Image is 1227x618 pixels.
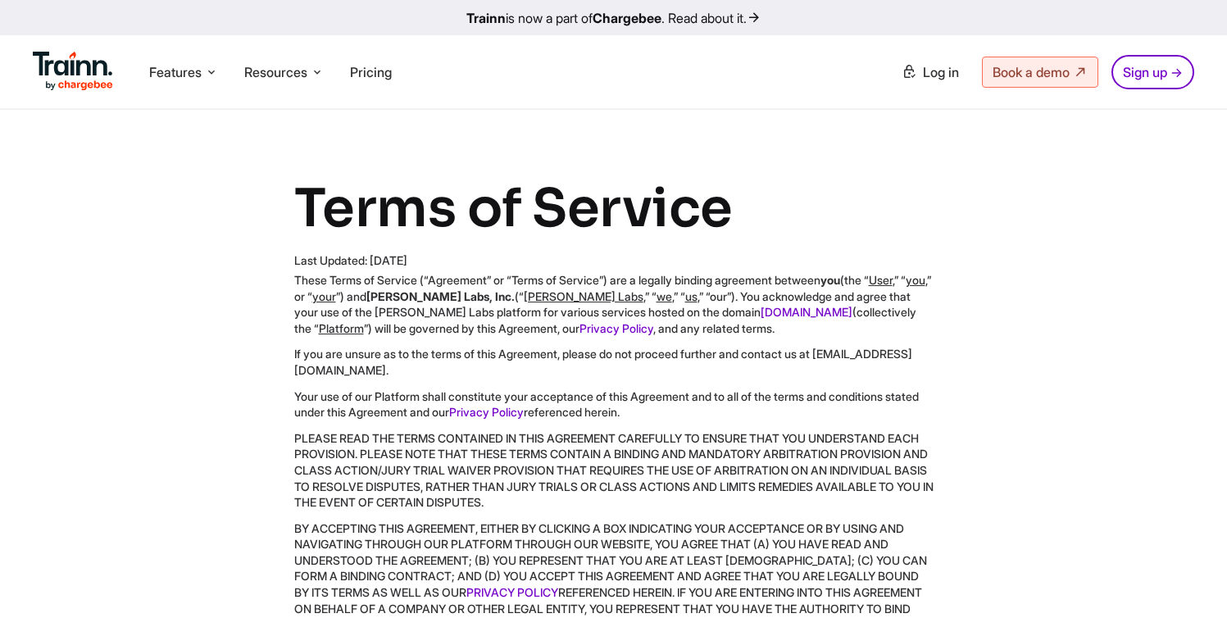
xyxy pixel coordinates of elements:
[593,10,661,26] b: Chargebee
[294,252,934,269] div: Last Updated: [DATE]
[294,430,934,511] p: PLEASE READ THE TERMS CONTAINED IN THIS AGREEMENT CAREFULLY TO ENSURE THAT YOU UNDERSTAND EACH PR...
[982,57,1098,88] a: Book a demo
[892,57,969,87] a: Log in
[319,321,364,335] u: Platform
[761,305,852,319] a: [DOMAIN_NAME]
[820,273,840,287] b: you
[869,273,893,287] u: User
[685,289,698,303] u: us
[993,64,1070,80] span: Book a demo
[350,64,392,80] a: Pricing
[906,273,925,287] u: you
[466,10,506,26] b: Trainn
[33,52,113,91] img: Trainn Logo
[366,289,515,303] b: [PERSON_NAME] Labs, Inc.
[244,63,307,81] span: Resources
[294,175,934,243] h1: Terms of Service
[449,405,524,419] a: Privacy Policy
[657,289,672,303] u: we
[524,289,643,303] u: [PERSON_NAME] Labs
[294,272,934,336] p: These Terms of Service (“Agreement” or “Terms of Service”) are a legally binding agreement betwee...
[294,389,934,420] p: Your use of our Platform shall constitute your acceptance of this Agreement and to all of the ter...
[312,289,336,303] u: your
[466,585,558,599] a: PRIVACY POLICY
[579,321,653,335] a: Privacy Policy
[149,63,202,81] span: Features
[1111,55,1194,89] a: Sign up →
[294,346,934,378] p: If you are unsure as to the terms of this Agreement, please do not proceed further and contact us...
[923,64,959,80] span: Log in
